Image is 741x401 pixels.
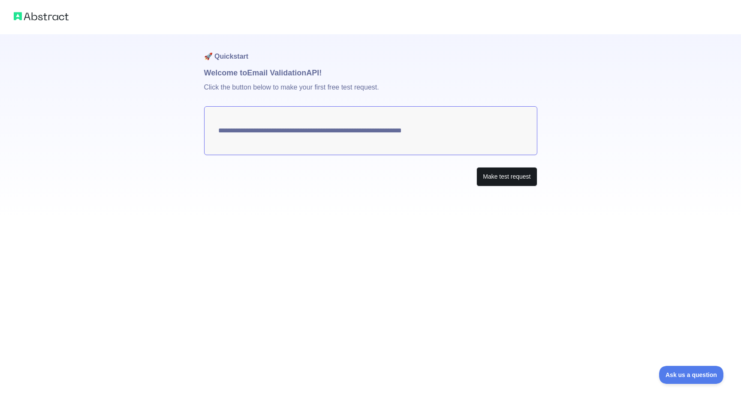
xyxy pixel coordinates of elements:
[204,67,537,79] h1: Welcome to Email Validation API!
[659,366,724,384] iframe: Toggle Customer Support
[204,79,537,106] p: Click the button below to make your first free test request.
[204,34,537,67] h1: 🚀 Quickstart
[476,167,537,186] button: Make test request
[14,10,69,22] img: Abstract logo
